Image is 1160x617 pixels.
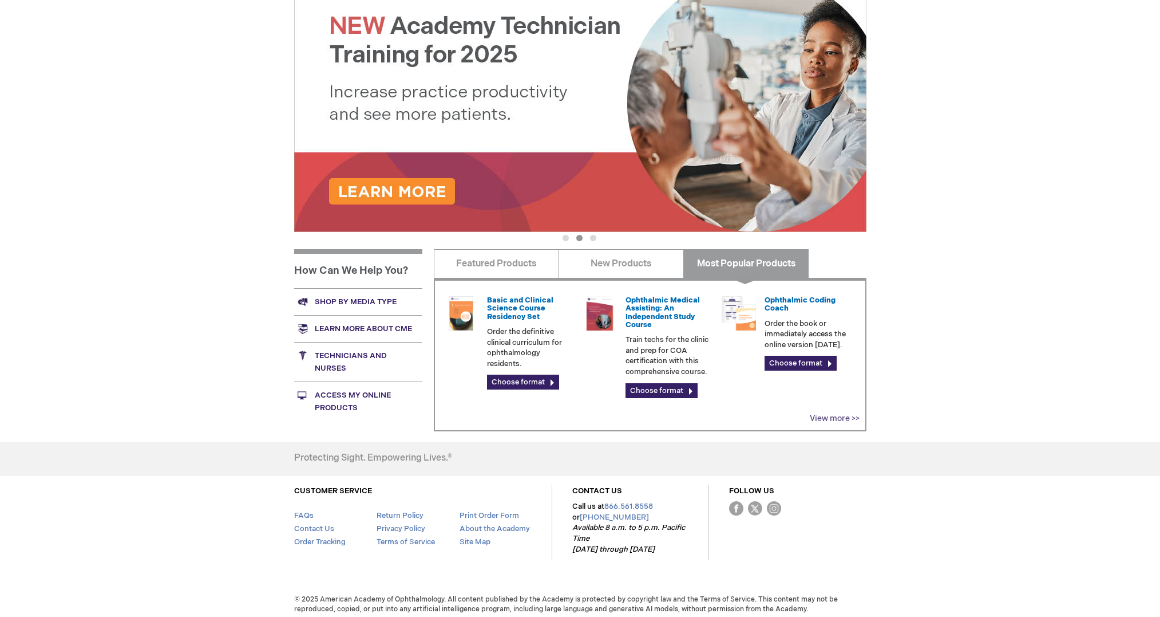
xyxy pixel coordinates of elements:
p: Train techs for the clinic and prep for COA certification with this comprehensive course. [625,335,712,377]
a: View more >> [810,414,860,423]
a: Print Order Form [460,511,519,520]
a: New Products [559,249,684,278]
p: Order the definitive clinical curriculum for ophthalmology residents. [487,327,574,369]
a: Privacy Policy [377,524,425,533]
a: Terms of Service [377,537,435,547]
button: 3 of 3 [590,235,596,241]
a: Technicians and nurses [294,342,422,382]
a: Site Map [460,537,490,547]
p: Call us at or [572,501,688,555]
img: 02850963u_47.png [444,296,478,331]
img: Twitter [748,501,762,516]
a: Learn more about CME [294,315,422,342]
h4: Protecting Sight. Empowering Lives.® [294,453,452,463]
a: 866.561.8558 [604,502,653,511]
a: Choose format [765,356,837,371]
a: Choose format [487,375,559,390]
img: 0219007u_51.png [583,296,617,331]
p: Order the book or immediately access the online version [DATE]. [765,319,852,351]
a: Return Policy [377,511,423,520]
a: [PHONE_NUMBER] [580,513,649,522]
a: Basic and Clinical Science Course Residency Set [487,296,553,321]
em: Available 8 a.m. to 5 p.m. Pacific Time [DATE] through [DATE] [572,523,685,553]
a: Ophthalmic Medical Assisting: An Independent Study Course [625,296,700,329]
a: CUSTOMER SERVICE [294,486,372,496]
img: Facebook [729,501,743,516]
a: Featured Products [434,249,559,278]
a: Access My Online Products [294,382,422,421]
a: Most Popular Products [683,249,809,278]
h1: How Can We Help You? [294,249,422,288]
a: Shop by media type [294,288,422,315]
a: FOLLOW US [729,486,774,496]
a: Contact Us [294,524,334,533]
img: instagram [767,501,781,516]
button: 1 of 3 [563,235,569,241]
a: FAQs [294,511,314,520]
a: CONTACT US [572,486,622,496]
a: Order Tracking [294,537,346,547]
a: Choose format [625,383,698,398]
img: codngu_60.png [722,296,756,331]
span: © 2025 American Academy of Ophthalmology. All content published by the Academy is protected by co... [286,595,875,614]
a: Ophthalmic Coding Coach [765,296,836,313]
a: About the Academy [460,524,530,533]
button: 2 of 3 [576,235,583,241]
